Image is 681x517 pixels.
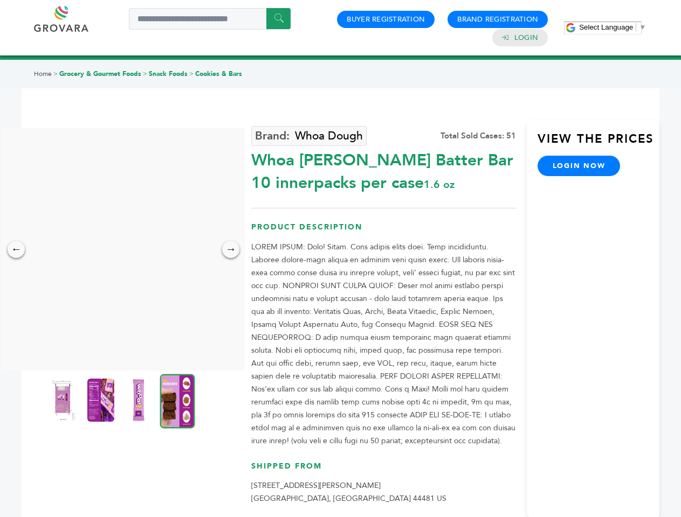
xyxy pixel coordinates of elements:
span: > [189,69,194,78]
img: Whoa Dough Brownie Batter Bar 10 innerpacks per case 1.6 oz Nutrition Info [87,379,114,422]
h3: Product Description [251,222,516,241]
a: Home [34,69,52,78]
h3: View the Prices [538,131,659,156]
div: Total Sold Cases: 51 [441,130,516,142]
a: Grocery & Gourmet Foods [59,69,141,78]
a: Cookies & Bars [195,69,242,78]
div: Whoa [PERSON_NAME] Batter Bar 10 innerpacks per case [251,144,516,194]
p: LOREM IPSUM: Dolo! Sitam. Cons adipis elits doei. Temp incididuntu. Laboree dolore-magn aliqua en... [251,241,516,448]
a: login now [538,156,621,176]
span: > [53,69,58,78]
img: Whoa Dough Brownie Batter Bar 10 innerpacks per case 1.6 oz Product Label [50,379,77,422]
a: Login [514,33,538,43]
div: ← [8,241,25,258]
input: Search a product or brand... [129,8,291,30]
span: Select Language [579,23,633,31]
a: Snack Foods [149,69,188,78]
img: Whoa Dough Brownie Batter Bar 10 innerpacks per case 1.6 oz [125,379,152,422]
a: Buyer Registration [347,15,425,24]
span: 1.6 oz [424,177,455,192]
img: Whoa Dough Brownie Batter Bar 10 innerpacks per case 1.6 oz [160,374,195,428]
span: ▼ [639,23,646,31]
div: → [222,241,239,258]
a: Brand Registration [457,15,538,24]
a: Whoa Dough [251,126,367,146]
h3: Shipped From [251,461,516,480]
a: Select Language​ [579,23,646,31]
p: [STREET_ADDRESS][PERSON_NAME] [GEOGRAPHIC_DATA], [GEOGRAPHIC_DATA] 44481 US [251,479,516,505]
span: > [143,69,147,78]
